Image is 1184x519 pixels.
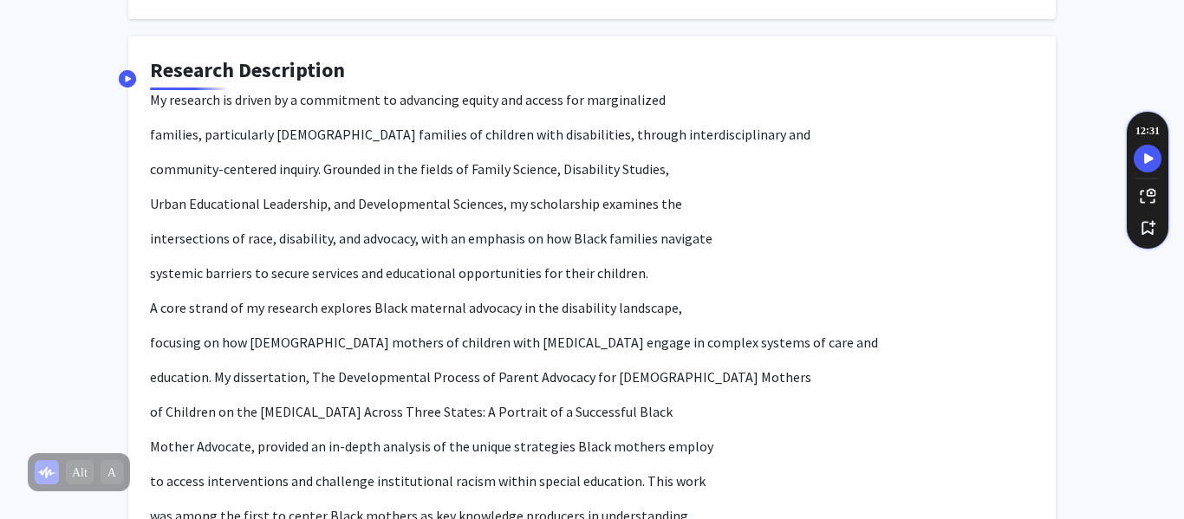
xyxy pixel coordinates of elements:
[150,436,1034,457] p: Mother Advocate, provided an in-depth analysis of the unique strategies Black mothers employ
[150,159,1034,179] p: community-centered inquiry. Grounded in the fields of Family Science, Disability Studies,
[150,124,1034,145] p: families, particularly [DEMOGRAPHIC_DATA] families of children with disabilities, through interdi...
[150,89,1034,110] p: My research is driven by a commitment to advancing equity and access for marginalized
[150,58,1034,83] h4: Research Description
[150,367,1034,387] p: education. My dissertation, The Developmental Process of Parent Advocacy for [DEMOGRAPHIC_DATA] M...
[150,297,1034,318] p: A core strand of my research explores Black maternal advocacy in the disability landscape,
[150,470,1034,491] p: to access interventions and challenge institutional racism within special education. This work
[150,401,1034,422] p: of Children on the [MEDICAL_DATA] Across Three States: A Portrait of a Successful Black
[150,228,1034,249] p: intersections of race, disability, and advocacy, with an emphasis on how Black families navigate
[13,441,74,506] iframe: Chat
[150,263,1034,283] p: systemic barriers to secure services and educational opportunities for their children.
[150,193,1034,214] p: Urban Educational Leadership, and Developmental Sciences, my scholarship examines the
[150,332,1034,353] p: focusing on how [DEMOGRAPHIC_DATA] mothers of children with [MEDICAL_DATA] engage in complex syst...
